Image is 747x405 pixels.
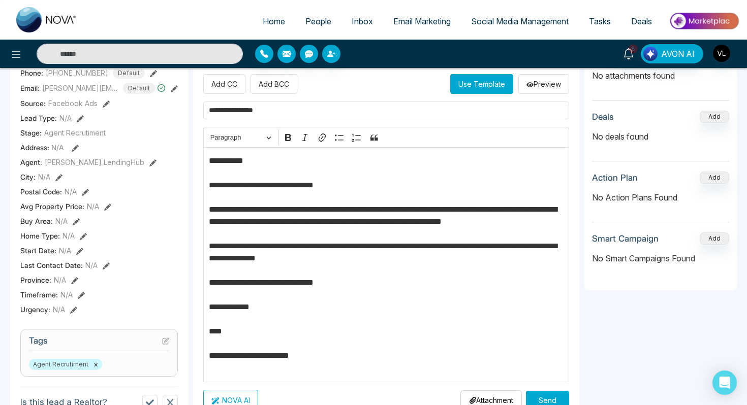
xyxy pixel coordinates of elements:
span: Last Contact Date : [20,260,83,271]
span: Start Date : [20,245,56,256]
div: Editor editing area: main [203,147,569,382]
span: Agent Recrutiment [29,359,102,370]
span: Default [113,68,145,79]
p: No deals found [592,130,729,143]
span: Agent: [20,157,42,167]
span: N/A [53,304,65,315]
img: User Avatar [713,45,730,62]
a: Deals [621,12,662,31]
button: Add CC [203,74,245,94]
span: Source: [20,98,46,109]
span: AVON AI [661,48,695,60]
a: Inbox [341,12,383,31]
button: Add [700,172,729,184]
span: N/A [59,245,71,256]
p: No Action Plans Found [592,191,729,204]
a: Social Media Management [461,12,579,31]
button: Paragraph [206,129,276,145]
span: Social Media Management [471,16,569,26]
span: Province : [20,275,51,285]
p: No Smart Campaigns Found [592,252,729,264]
span: Facebook Ads [48,98,98,109]
span: 8 [629,44,638,53]
span: N/A [60,289,73,300]
span: N/A [55,216,68,226]
h3: Tags [29,335,169,351]
span: N/A [85,260,98,271]
span: [PHONE_NUMBER] [46,68,108,78]
span: Inbox [352,16,373,26]
span: Lead Type: [20,113,57,123]
button: Add [700,232,729,245]
span: Email: [20,83,40,93]
button: AVON AI [641,44,703,63]
div: Editor toolbar [203,127,569,147]
button: Preview [518,74,569,94]
span: Avg Property Price : [20,201,84,212]
button: Add [700,111,729,123]
span: N/A [51,143,64,152]
span: [PERSON_NAME] LendingHub [45,157,144,167]
span: Buy Area : [20,216,53,226]
span: Paragraph [210,131,263,144]
button: Add BCC [251,74,297,94]
span: Deals [631,16,652,26]
span: Default [123,83,155,94]
span: Stage: [20,127,42,138]
img: Market-place.gif [667,10,741,32]
div: Open Intercom Messenger [712,370,737,395]
span: Timeframe : [20,289,58,300]
a: Home [253,12,295,31]
a: Tasks [579,12,621,31]
span: N/A [59,113,72,123]
span: Tasks [589,16,611,26]
span: N/A [54,275,66,285]
span: N/A [63,230,75,241]
button: Use Template [450,74,513,94]
img: Nova CRM Logo [16,7,77,32]
h3: Smart Campaign [592,233,659,244]
span: Email Marketing [393,16,451,26]
span: [PERSON_NAME][EMAIL_ADDRESS][DOMAIN_NAME] [42,83,118,93]
span: Home Type : [20,230,60,241]
span: N/A [87,201,99,212]
span: Phone: [20,68,43,78]
span: N/A [38,172,50,182]
img: Lead Flow [643,47,658,61]
span: N/A [65,186,77,197]
span: Urgency : [20,304,50,315]
span: Postal Code : [20,186,62,197]
a: People [295,12,341,31]
span: Home [263,16,285,26]
span: People [305,16,331,26]
p: No attachments found [592,62,729,82]
span: Address: [20,142,64,153]
span: Agent Recrutiment [44,127,106,138]
span: City : [20,172,36,182]
a: 8 [616,44,641,62]
h3: Action Plan [592,173,638,183]
h3: Deals [592,112,614,122]
button: × [94,360,98,369]
a: Email Marketing [383,12,461,31]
